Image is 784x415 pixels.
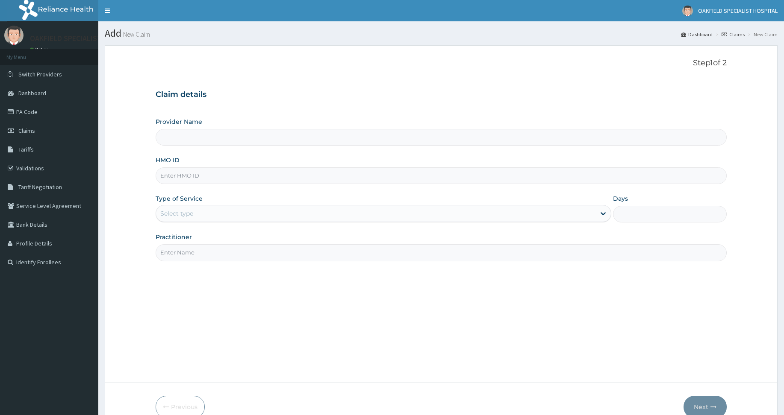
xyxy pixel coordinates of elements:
span: Switch Providers [18,70,62,78]
label: Practitioner [156,233,192,241]
span: Tariffs [18,146,34,153]
label: Type of Service [156,194,203,203]
span: Dashboard [18,89,46,97]
small: New Claim [121,31,150,38]
span: Claims [18,127,35,134]
p: OAKFIELD SPECIALIST HOSPITAL [30,35,137,42]
li: New Claim [746,31,778,38]
span: OAKFIELD SPECIALIST HOSPITAL [698,7,778,15]
p: Step 1 of 2 [156,58,727,68]
input: Enter HMO ID [156,167,727,184]
input: Enter Name [156,244,727,261]
img: User Image [682,6,693,16]
h3: Claim details [156,90,727,99]
label: Days [613,194,628,203]
h1: Add [105,28,778,39]
img: User Image [4,26,24,45]
label: HMO ID [156,156,180,164]
a: Dashboard [681,31,713,38]
span: Tariff Negotiation [18,183,62,191]
a: Online [30,47,50,53]
div: Select type [160,209,193,218]
label: Provider Name [156,117,202,126]
a: Claims [722,31,745,38]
